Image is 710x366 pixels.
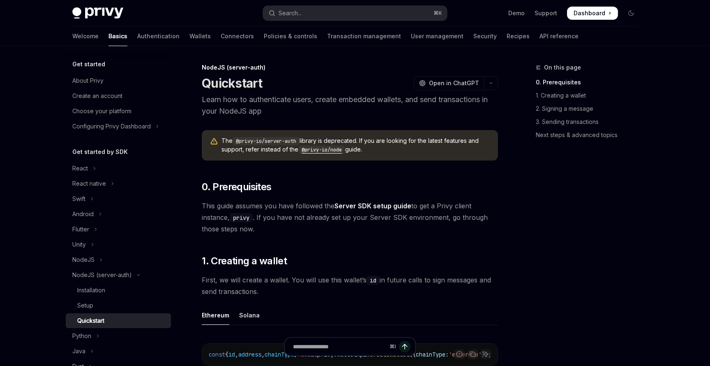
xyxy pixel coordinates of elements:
[72,76,104,86] div: About Privy
[202,63,498,72] div: NodeJS (server-auth)
[536,76,644,89] a: 0. Prerequisites
[202,180,271,193] span: 0. Prerequisites
[202,254,287,268] span: 1. Creating a wallet
[72,346,85,356] div: Java
[202,305,229,325] div: Ethereum
[72,121,151,131] div: Configuring Privy Dashboard
[66,119,171,134] button: Toggle Configuring Privy Dashboard section
[72,179,106,189] div: React native
[77,285,105,295] div: Installation
[66,222,171,237] button: Toggle Flutter section
[72,255,95,265] div: NodeJS
[233,137,300,145] code: @privy-io/server-auth
[189,26,211,46] a: Wallets
[66,329,171,343] button: Toggle Python section
[108,26,127,46] a: Basics
[230,213,253,222] code: privy
[298,146,345,153] a: @privy-io/node
[66,161,171,176] button: Toggle React section
[66,298,171,313] a: Setup
[536,128,644,142] a: Next steps & advanced topics
[202,76,263,91] h1: Quickstart
[77,316,104,326] div: Quickstart
[72,106,131,116] div: Choose your platform
[327,26,401,46] a: Transaction management
[414,76,484,90] button: Open in ChatGPT
[293,338,386,356] input: Ask a question...
[72,59,105,69] h5: Get started
[72,7,123,19] img: dark logo
[72,240,86,249] div: Unity
[536,115,644,128] a: 3. Sending transactions
[72,209,94,219] div: Android
[66,237,171,252] button: Toggle Unity section
[298,146,345,154] code: @privy-io/node
[567,7,618,20] a: Dashboard
[66,207,171,221] button: Toggle Android section
[239,305,260,325] div: Solana
[66,89,171,103] a: Create an account
[367,276,380,285] code: id
[72,270,132,280] div: NodeJS (server-auth)
[202,200,498,235] span: This guide assumes you have followed the to get a Privy client instance, . If you have not alread...
[399,341,410,352] button: Send message
[473,26,497,46] a: Security
[72,224,89,234] div: Flutter
[536,89,644,102] a: 1. Creating a wallet
[202,94,498,117] p: Learn how to authenticate users, create embedded wallets, and send transactions in your NodeJS app
[429,79,479,87] span: Open in ChatGPT
[544,63,581,72] span: On this page
[334,202,411,210] a: Server SDK setup guide
[66,252,171,267] button: Toggle NodeJS section
[574,9,605,17] span: Dashboard
[264,26,317,46] a: Policies & controls
[72,147,128,157] h5: Get started by SDK
[66,268,171,282] button: Toggle NodeJS (server-auth) section
[72,194,85,204] div: Swift
[72,331,91,341] div: Python
[72,163,88,173] div: React
[66,313,171,328] a: Quickstart
[66,344,171,359] button: Toggle Java section
[66,176,171,191] button: Toggle React native section
[210,138,218,146] svg: Warning
[66,191,171,206] button: Toggle Swift section
[539,26,579,46] a: API reference
[507,26,530,46] a: Recipes
[221,137,490,154] span: The library is deprecated. If you are looking for the latest features and support, refer instead ...
[411,26,463,46] a: User management
[535,9,557,17] a: Support
[77,301,93,310] div: Setup
[263,6,447,21] button: Open search
[625,7,638,20] button: Toggle dark mode
[72,26,99,46] a: Welcome
[66,104,171,119] a: Choose your platform
[202,274,498,297] span: First, we will create a wallet. You will use this wallet’s in future calls to sign messages and s...
[508,9,525,17] a: Demo
[66,73,171,88] a: About Privy
[66,283,171,298] a: Installation
[536,102,644,115] a: 2. Signing a message
[137,26,180,46] a: Authentication
[433,10,442,16] span: ⌘ K
[279,8,302,18] div: Search...
[72,91,122,101] div: Create an account
[221,26,254,46] a: Connectors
